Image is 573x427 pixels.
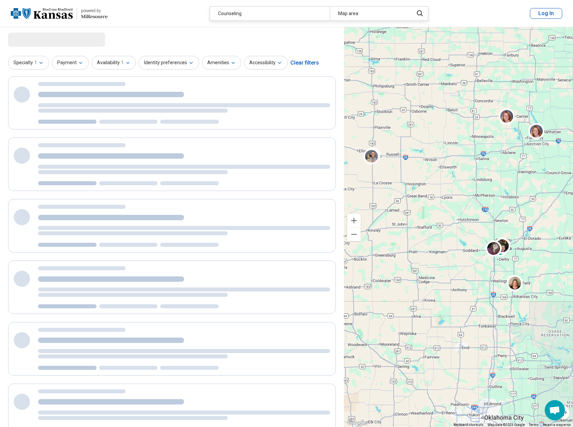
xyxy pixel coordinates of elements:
[244,56,288,70] button: Accessibility
[347,214,361,227] button: Zoom in
[210,7,330,21] div: Counseling
[8,33,65,46] span: Loading...
[139,56,199,70] button: Identity preferences
[530,8,562,19] button: Log In
[543,423,571,427] a: Report a map error
[290,55,319,71] div: Clear filters
[11,5,73,22] img: Blue Cross Blue Shield Kansas
[52,56,89,70] button: Payment
[11,5,108,22] a: Blue Cross Blue Shield Kansaspowered by
[202,56,241,70] button: Amenities
[8,56,49,70] button: Specialty1
[529,423,539,427] a: Terms (opens in new tab)
[347,228,361,241] button: Zoom out
[488,423,525,427] span: Map data ©2025 Google
[34,59,37,66] span: 1
[92,56,136,70] button: Availability1
[121,59,124,66] span: 1
[330,7,409,21] div: Map area
[81,8,108,14] div: powered by
[545,400,565,420] div: Open chat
